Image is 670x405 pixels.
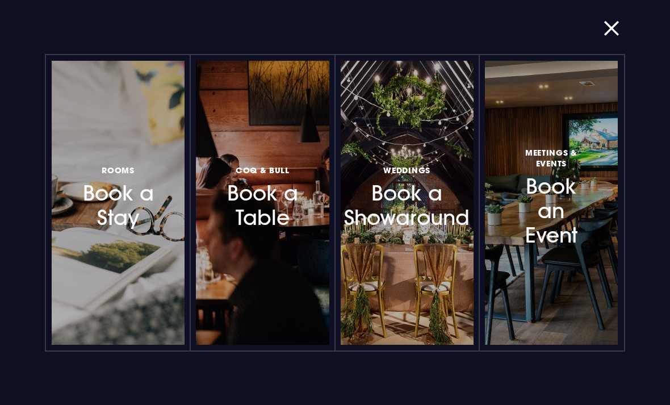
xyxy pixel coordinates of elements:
[513,147,590,169] span: Meetings & Events
[52,61,185,345] a: RoomsBook a Stay
[102,165,135,176] span: Rooms
[368,163,446,231] h3: Book a Showaround
[236,165,290,176] span: Coq & Bull
[224,163,301,231] h3: Book a Table
[341,61,474,345] a: WeddingsBook a Showaround
[383,165,430,176] span: Weddings
[513,145,590,248] h3: Book an Event
[79,163,157,231] h3: Book a Stay
[485,61,618,345] a: Meetings & EventsBook an Event
[196,61,329,345] a: Coq & BullBook a Table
